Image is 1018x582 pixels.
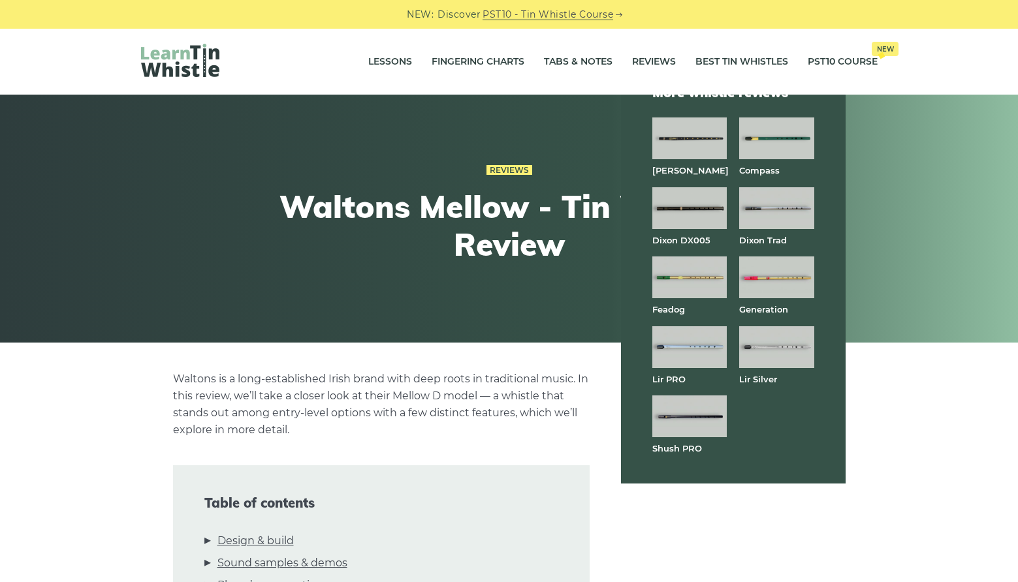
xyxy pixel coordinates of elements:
img: LearnTinWhistle.com [141,44,219,77]
img: Feadog brass tin whistle full front view [652,256,727,298]
a: Lir PRO [652,374,686,384]
a: Design & build [217,532,294,549]
img: Generation brass tin whistle full front view [739,256,814,298]
a: Lir Silver [739,374,777,384]
a: Generation [739,304,788,314]
a: Sound samples & demos [217,555,347,572]
a: Compass [739,165,780,176]
a: Shush PRO [652,443,702,453]
p: Waltons is a long-established Irish brand with deep roots in traditional music. In this review, w... [173,371,590,438]
a: Lessons [368,46,412,78]
span: Table of contents [204,495,558,511]
img: Dixon Trad tin whistle full front view [739,187,814,229]
img: Shuh PRO tin whistle full front view [652,395,727,437]
a: [PERSON_NAME] [652,165,729,176]
img: Lir PRO aluminum tin whistle full front view [652,326,727,368]
h1: Waltons Mellow - Tin Whistle Review [269,188,750,263]
a: Dixon DX005 [652,235,710,245]
img: Lir Silver tin whistle full front view [739,326,814,368]
img: Dixon DX005 tin whistle full front view [652,187,727,229]
span: New [872,42,899,56]
a: Feadog [652,304,685,314]
a: Tabs & Notes [544,46,612,78]
a: Fingering Charts [432,46,524,78]
a: Reviews [486,165,532,176]
a: PST10 CourseNew [808,46,878,78]
a: Dixon Trad [739,235,787,245]
a: Best Tin Whistles [695,46,788,78]
a: Reviews [632,46,676,78]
